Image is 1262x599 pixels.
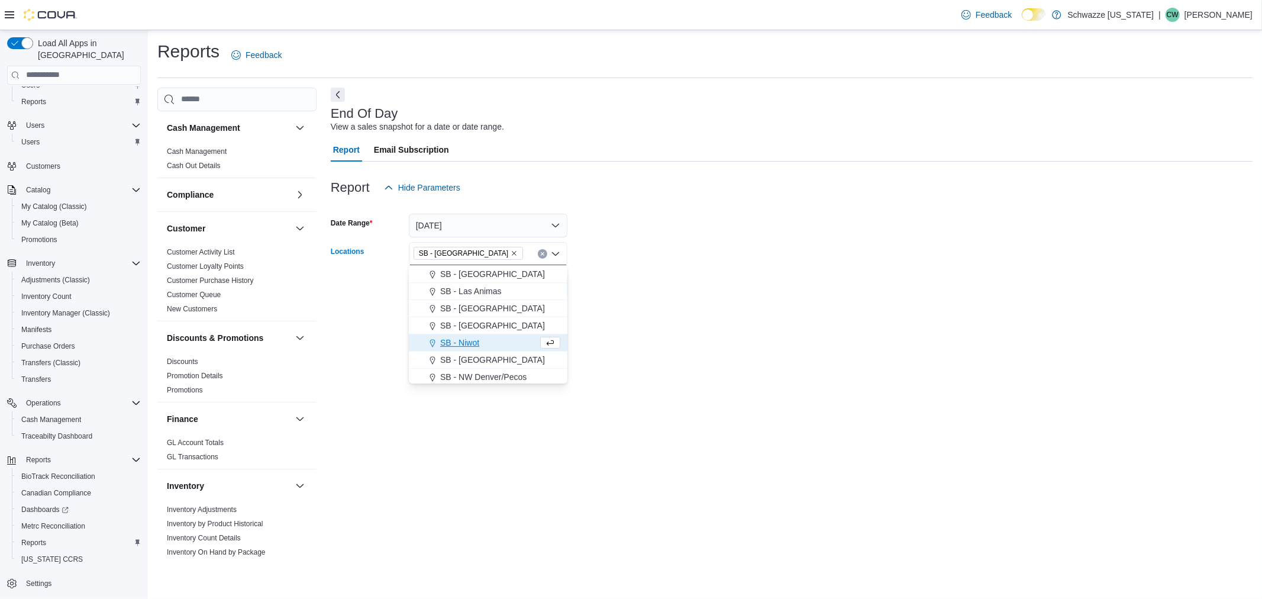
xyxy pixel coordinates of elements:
[976,9,1012,21] span: Feedback
[409,334,567,352] button: SB - Niwot
[12,321,146,338] button: Manifests
[17,469,100,484] a: BioTrack Reconciliation
[167,548,266,557] span: Inventory On Hand by Package
[167,291,221,299] a: Customer Queue
[331,218,373,228] label: Date Range
[26,185,50,195] span: Catalog
[17,323,56,337] a: Manifests
[167,161,221,170] span: Cash Out Details
[21,555,83,564] span: [US_STATE] CCRS
[167,413,291,425] button: Finance
[33,37,141,61] span: Load All Apps in [GEOGRAPHIC_DATA]
[167,439,224,447] a: GL Account Totals
[21,538,46,548] span: Reports
[414,247,523,260] span: SB - Manitou Springs
[17,536,141,550] span: Reports
[12,518,146,534] button: Metrc Reconciliation
[21,159,65,173] a: Customers
[21,325,51,334] span: Manifests
[21,183,141,197] span: Catalog
[409,352,567,369] button: SB - [GEOGRAPHIC_DATA]
[333,138,360,162] span: Report
[12,231,146,248] button: Promotions
[12,428,146,445] button: Traceabilty Dashboard
[17,339,80,353] a: Purchase Orders
[167,162,221,170] a: Cash Out Details
[17,429,141,443] span: Traceabilty Dashboard
[21,453,56,467] button: Reports
[21,396,141,410] span: Operations
[12,551,146,568] button: [US_STATE] CCRS
[17,503,141,517] span: Dashboards
[167,534,241,542] a: Inventory Count Details
[167,371,223,381] span: Promotion Details
[511,250,518,257] button: Remove SB - Manitou Springs from selection in this group
[26,579,51,588] span: Settings
[331,88,345,102] button: Next
[167,357,198,366] span: Discounts
[1184,8,1253,22] p: [PERSON_NAME]
[12,468,146,485] button: BioTrack Reconciliation
[12,198,146,215] button: My Catalog (Classic)
[26,162,60,171] span: Customers
[17,199,92,214] a: My Catalog (Classic)
[167,520,263,528] a: Inventory by Product Historical
[17,486,141,500] span: Canadian Compliance
[167,147,227,156] a: Cash Management
[167,413,198,425] h3: Finance
[167,332,263,344] h3: Discounts & Promotions
[12,215,146,231] button: My Catalog (Beta)
[167,290,221,299] span: Customer Queue
[17,306,141,320] span: Inventory Manager (Classic)
[409,300,567,317] button: SB - [GEOGRAPHIC_DATA]
[167,533,241,543] span: Inventory Count Details
[21,472,95,481] span: BioTrack Reconciliation
[21,396,66,410] button: Operations
[440,302,545,314] span: SB - [GEOGRAPHIC_DATA]
[26,398,61,408] span: Operations
[21,415,81,424] span: Cash Management
[21,256,141,270] span: Inventory
[17,372,141,387] span: Transfers
[157,436,317,469] div: Finance
[17,289,76,304] a: Inventory Count
[167,276,254,285] a: Customer Purchase History
[21,118,141,133] span: Users
[2,452,146,468] button: Reports
[167,505,237,514] span: Inventory Adjustments
[157,40,220,63] h1: Reports
[293,121,307,135] button: Cash Management
[331,247,364,256] label: Locations
[21,521,85,531] span: Metrc Reconciliation
[551,249,560,259] button: Close list of options
[17,135,44,149] a: Users
[12,411,146,428] button: Cash Management
[1167,8,1179,22] span: CW
[293,221,307,236] button: Customer
[12,338,146,355] button: Purchase Orders
[17,519,90,533] a: Metrc Reconciliation
[398,182,460,194] span: Hide Parameters
[331,107,398,121] h3: End Of Day
[12,371,146,388] button: Transfers
[409,266,567,283] button: SB - [GEOGRAPHIC_DATA]
[17,413,141,427] span: Cash Management
[21,576,141,591] span: Settings
[167,386,203,394] a: Promotions
[21,358,80,368] span: Transfers (Classic)
[440,354,545,366] span: SB - [GEOGRAPHIC_DATA]
[17,273,141,287] span: Adjustments (Classic)
[167,519,263,529] span: Inventory by Product Historical
[2,117,146,134] button: Users
[21,505,69,514] span: Dashboards
[12,485,146,501] button: Canadian Compliance
[12,134,146,150] button: Users
[1067,8,1154,22] p: Schwazze [US_STATE]
[2,395,146,411] button: Operations
[17,306,115,320] a: Inventory Manager (Classic)
[227,43,286,67] a: Feedback
[17,289,141,304] span: Inventory Count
